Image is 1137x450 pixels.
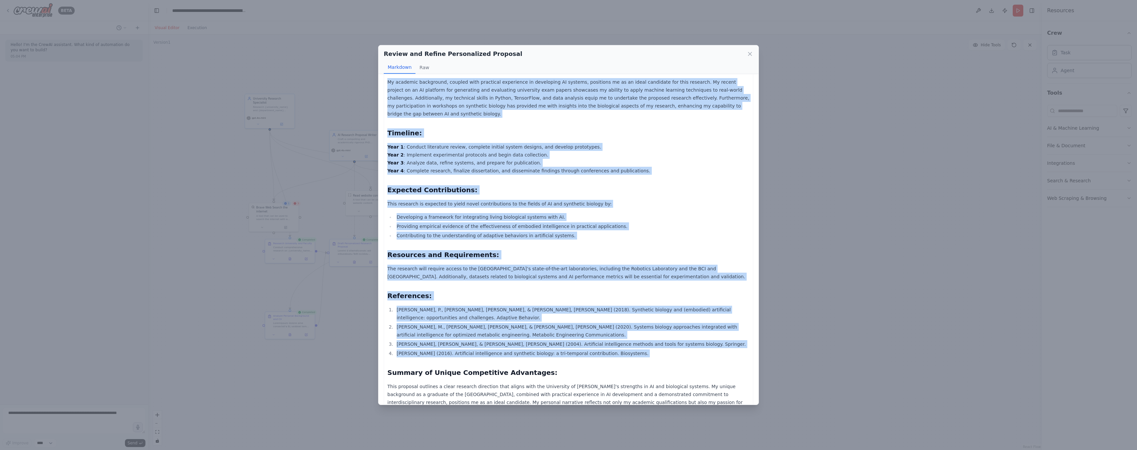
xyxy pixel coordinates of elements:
strong: Year 4 [387,168,404,173]
li: Developing a framework for integrating living biological systems with AI. [395,213,750,221]
li: [PERSON_NAME], M., [PERSON_NAME], [PERSON_NAME], & [PERSON_NAME], [PERSON_NAME] (2020). Systems b... [395,323,750,339]
li: [PERSON_NAME], P., [PERSON_NAME], [PERSON_NAME], & [PERSON_NAME], [PERSON_NAME] (2018). Synthetic... [395,306,750,322]
li: Providing empirical evidence of the effectiveness of embodied intelligence in practical applicati... [395,222,750,230]
h2: Summary of Unique Competitive Advantages: [387,368,750,377]
h2: Timeline: [387,128,750,138]
h2: Resources and Requirements: [387,250,750,259]
button: Markdown [384,61,415,74]
p: The research will require access to the [GEOGRAPHIC_DATA]’s state-of-the-art laboratories, includ... [387,265,750,281]
p: : Conduct literature review, complete initial system designs, and develop prototypes. : Implement... [387,143,750,175]
li: [PERSON_NAME], [PERSON_NAME], & [PERSON_NAME], [PERSON_NAME] (2004). Artificial intelligence meth... [395,340,750,348]
strong: Year 1 [387,144,404,150]
h2: References: [387,291,750,300]
p: This proposal outlines a clear research direction that aligns with the University of [PERSON_NAME... [387,382,750,430]
p: My academic background, coupled with practical experience in developing AI systems, positions me ... [387,78,750,118]
button: Raw [415,61,433,74]
h2: Review and Refine Personalized Proposal [384,49,522,59]
strong: Year 2 [387,152,404,157]
p: This research is expected to yield novel contributions to the fields of AI and synthetic biology by: [387,200,750,208]
li: Contributing to the understanding of adaptive behaviors in artificial systems. [395,232,750,240]
h2: Expected Contributions: [387,185,750,195]
strong: Year 3 [387,160,404,165]
li: [PERSON_NAME] (2016). Artificial intelligence and synthetic biology: a tri-temporal contribution.... [395,349,750,357]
